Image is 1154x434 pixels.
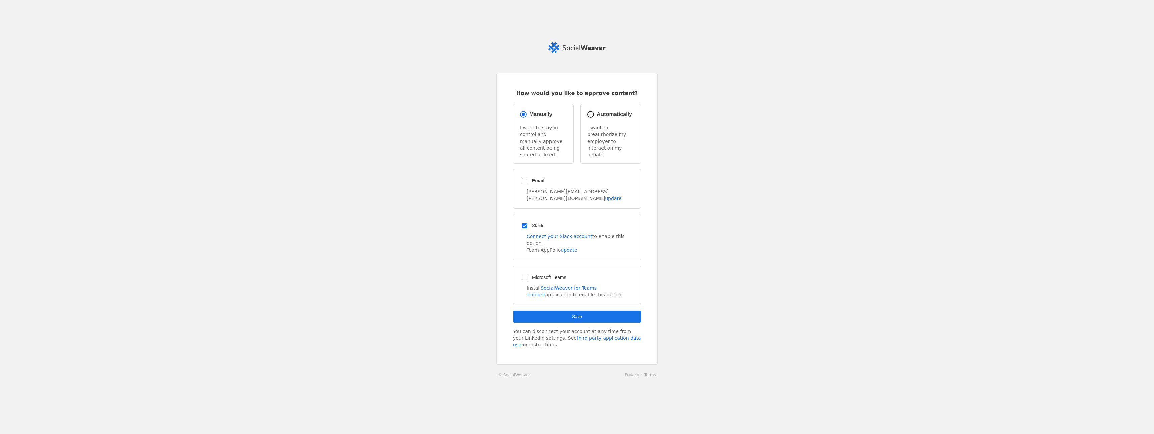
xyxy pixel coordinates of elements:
[519,124,568,158] p: I want to stay in control and manually approve all content being shared or liked.
[605,196,621,201] a: update
[527,285,597,297] a: SocialWeaver for Teams account
[561,247,577,253] a: update
[513,328,641,348] div: You can disconnect your account at any time from your LinkedIn settings. See for instructions.
[527,233,635,247] div: to enable this option.
[498,372,530,378] a: © SocialWeaver
[513,311,641,323] button: Save
[527,234,592,239] a: Connect your Slack account
[597,111,632,117] span: Automatically
[527,285,635,298] div: Install application to enable this option.
[527,247,635,253] div: Team AppFolio
[644,373,656,377] a: Terms
[625,373,639,377] a: Privacy
[586,124,635,158] p: I want to preauthorize my employer to interact on my behalf.
[532,223,543,228] span: Slack
[513,335,641,347] a: third party application data use
[572,314,582,319] span: Save
[532,178,544,183] span: Email
[639,372,644,378] li: ·
[513,104,641,164] mat-radio-group: Select an option
[527,188,635,202] div: [PERSON_NAME][EMAIL_ADDRESS][PERSON_NAME][DOMAIN_NAME]
[529,111,552,117] span: Manually
[516,90,638,97] span: How would you like to approve content?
